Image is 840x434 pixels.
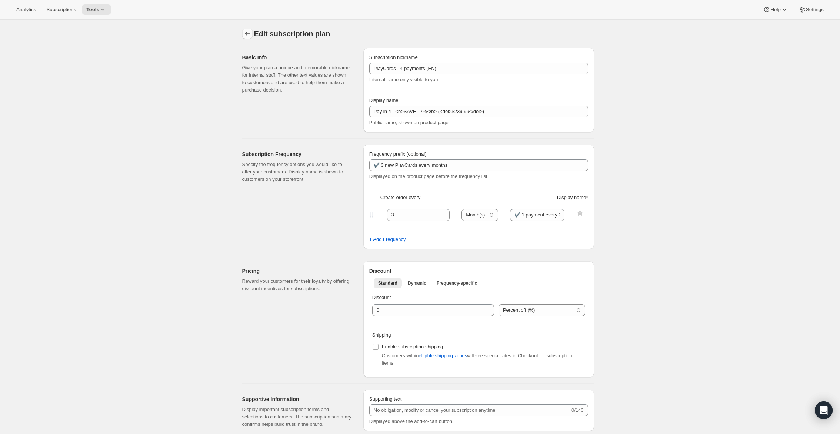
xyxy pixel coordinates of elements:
[242,406,351,428] p: Display important subscription terms and selections to customers. The subscription summary confir...
[369,151,427,157] span: Frequency prefix (optional)
[770,7,780,13] span: Help
[12,4,40,15] button: Analytics
[382,353,572,366] span: Customers within will see special rates in Checkout for subscription items.
[242,150,351,158] h2: Subscription Frequency
[510,209,564,221] input: 1 month
[369,106,588,117] input: Subscribe & Save
[369,77,438,82] span: Internal name only visible to you
[372,294,585,301] p: Discount
[419,352,467,360] span: eligible shipping zones
[242,161,351,183] p: Specify the frequency options you would like to offer your customers. Display name is shown to cu...
[369,396,401,402] span: Supporting text
[82,4,111,15] button: Tools
[369,173,487,179] span: Displayed on the product page before the frequency list
[815,401,833,419] div: Open Intercom Messenger
[242,267,351,275] h2: Pricing
[557,194,588,201] span: Display name *
[806,7,824,13] span: Settings
[414,350,472,362] button: eligible shipping zones
[369,159,588,171] input: Deliver every
[369,54,418,60] span: Subscription nickname
[369,63,588,74] input: Subscribe & Save
[242,64,351,94] p: Give your plan a unique and memorable nickname for internal staff. The other text values are show...
[242,278,351,292] p: Reward your customers for their loyalty by offering discount incentives for subscriptions.
[369,236,406,243] span: + Add Frequency
[437,280,477,286] span: Frequency-specific
[759,4,792,15] button: Help
[382,344,443,349] span: Enable subscription shipping
[372,304,483,316] input: 10
[369,267,588,275] h2: Discount
[86,7,99,13] span: Tools
[794,4,828,15] button: Settings
[242,54,351,61] h2: Basic Info
[372,331,585,339] p: Shipping
[254,30,330,38] span: Edit subscription plan
[369,404,570,416] input: No obligation, modify or cancel your subscription anytime.
[369,418,454,424] span: Displayed above the add-to-cart button.
[378,280,397,286] span: Standard
[408,280,426,286] span: Dynamic
[242,395,351,403] h2: Supportive Information
[369,97,399,103] span: Display name
[242,29,253,39] button: Subscription plans
[369,120,449,125] span: Public name, shown on product page
[42,4,80,15] button: Subscriptions
[16,7,36,13] span: Analytics
[365,233,410,245] button: + Add Frequency
[46,7,76,13] span: Subscriptions
[380,194,420,201] span: Create order every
